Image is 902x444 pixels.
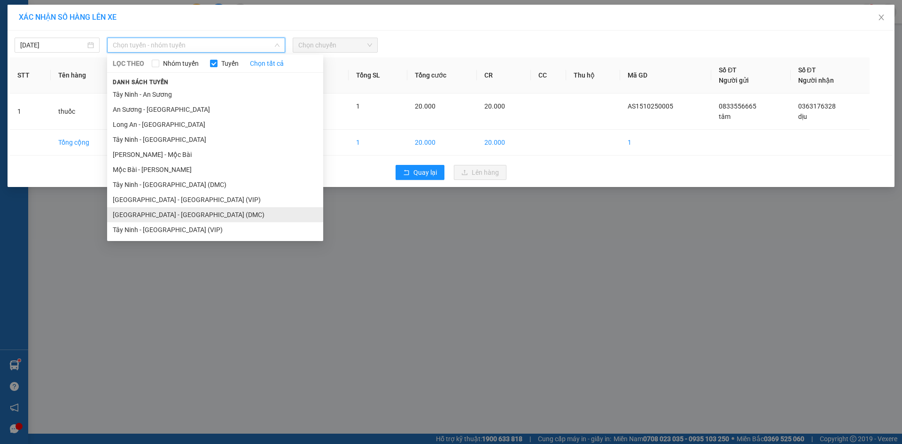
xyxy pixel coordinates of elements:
[107,162,323,177] li: Mộc Bài - [PERSON_NAME]
[349,130,407,156] td: 1
[719,66,737,74] span: Số ĐT
[107,222,323,237] li: Tây Ninh - [GEOGRAPHIC_DATA] (VIP)
[719,102,756,110] span: 0833556665
[113,58,144,69] span: LỌC THEO
[868,5,894,31] button: Close
[620,57,711,93] th: Mã GD
[403,169,410,177] span: rollback
[477,57,530,93] th: CR
[356,102,360,110] span: 1
[107,147,323,162] li: [PERSON_NAME] - Mộc Bài
[413,167,437,178] span: Quay lại
[107,192,323,207] li: [GEOGRAPHIC_DATA] - [GEOGRAPHIC_DATA] (VIP)
[628,102,673,110] span: AS1510250005
[51,57,120,93] th: Tên hàng
[454,165,506,180] button: uploadLên hàng
[107,78,174,86] span: Danh sách tuyến
[620,130,711,156] td: 1
[407,130,477,156] td: 20.000
[19,13,117,22] span: XÁC NHẬN SỐ HÀNG LÊN XE
[107,207,323,222] li: [GEOGRAPHIC_DATA] - [GEOGRAPHIC_DATA] (DMC)
[107,132,323,147] li: Tây Ninh - [GEOGRAPHIC_DATA]
[218,58,242,69] span: Tuyến
[51,93,120,130] td: thuốc
[719,77,749,84] span: Người gửi
[113,38,280,52] span: Chọn tuyến - nhóm tuyến
[396,165,444,180] button: rollbackQuay lại
[798,102,836,110] span: 0363176328
[274,42,280,48] span: down
[415,102,435,110] span: 20.000
[107,177,323,192] li: Tây Ninh - [GEOGRAPHIC_DATA] (DMC)
[250,58,284,69] a: Chọn tất cả
[531,57,566,93] th: CC
[10,93,51,130] td: 1
[20,40,86,50] input: 15/10/2025
[349,57,407,93] th: Tổng SL
[798,77,834,84] span: Người nhận
[407,57,477,93] th: Tổng cước
[298,38,372,52] span: Chọn chuyến
[107,87,323,102] li: Tây Ninh - An Sương
[159,58,202,69] span: Nhóm tuyến
[798,113,807,120] span: dịu
[51,130,120,156] td: Tổng cộng
[107,117,323,132] li: Long An - [GEOGRAPHIC_DATA]
[566,57,621,93] th: Thu hộ
[477,130,530,156] td: 20.000
[484,102,505,110] span: 20.000
[719,113,731,120] span: tâm
[107,102,323,117] li: An Sương - [GEOGRAPHIC_DATA]
[798,66,816,74] span: Số ĐT
[878,14,885,21] span: close
[10,57,51,93] th: STT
